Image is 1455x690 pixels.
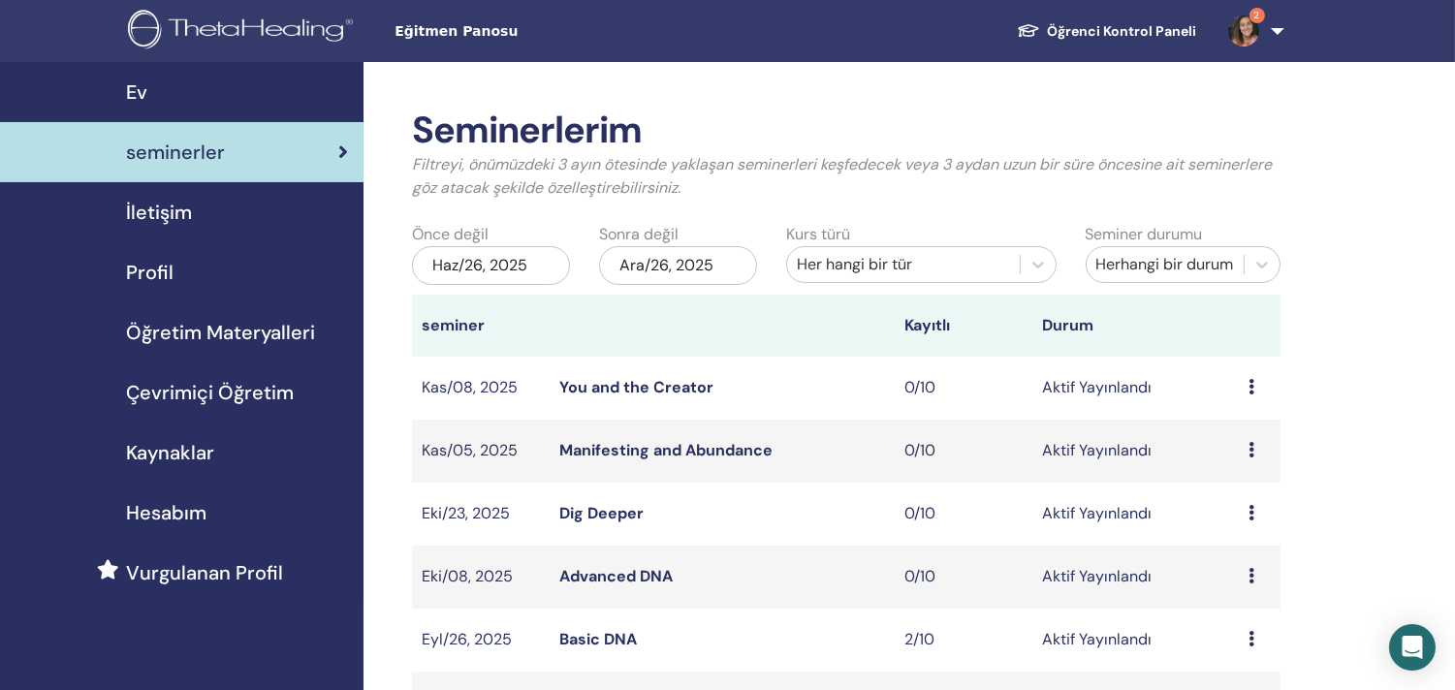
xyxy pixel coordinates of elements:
[559,377,713,397] a: You and the Creator
[412,223,489,246] label: Önce değil
[1032,483,1239,546] td: Aktif Yayınlandı
[797,253,1010,276] div: Her hangi bir tür
[412,295,550,357] th: seminer
[412,609,550,672] td: Eyl/26, 2025
[412,153,1281,200] p: Filtreyi, önümüzdeki 3 ayın ötesinde yaklaşan seminerleri keşfedecek veya 3 aydan uzun bir süre ö...
[559,629,637,649] a: Basic DNA
[1086,223,1203,246] label: Seminer durumu
[599,246,757,285] div: Ara/26, 2025
[126,138,225,167] span: seminerler
[1032,546,1239,609] td: Aktif Yayınlandı
[412,420,550,483] td: Kas/05, 2025
[895,295,1032,357] th: Kayıtlı
[1032,357,1239,420] td: Aktif Yayınlandı
[895,357,1032,420] td: 0/10
[412,246,570,285] div: Haz/26, 2025
[126,558,283,587] span: Vurgulanan Profil
[126,498,206,527] span: Hesabım
[895,420,1032,483] td: 0/10
[126,378,294,407] span: Çevrimiçi Öğretim
[126,78,147,107] span: Ev
[559,440,773,460] a: Manifesting and Abundance
[1389,624,1436,671] div: Open Intercom Messenger
[1096,253,1234,276] div: Herhangi bir durum
[412,109,1281,153] h2: Seminerlerim
[895,546,1032,609] td: 0/10
[395,21,685,42] span: Eğitmen Panosu
[1032,609,1239,672] td: Aktif Yayınlandı
[1032,295,1239,357] th: Durum
[126,258,174,287] span: Profil
[1249,8,1265,23] span: 2
[126,318,315,347] span: Öğretim Materyalleri
[599,223,679,246] label: Sonra değil
[895,609,1032,672] td: 2/10
[1032,420,1239,483] td: Aktif Yayınlandı
[1228,16,1259,47] img: default.jpg
[412,357,550,420] td: Kas/08, 2025
[1001,14,1213,49] a: Öğrenci Kontrol Paneli
[786,223,850,246] label: Kurs türü
[559,566,673,586] a: Advanced DNA
[412,546,550,609] td: Eki/08, 2025
[126,198,192,227] span: İletişim
[895,483,1032,546] td: 0/10
[412,483,550,546] td: Eki/23, 2025
[559,503,644,523] a: Dig Deeper
[1017,22,1040,39] img: graduation-cap-white.svg
[126,438,214,467] span: Kaynaklar
[128,10,360,53] img: logo.png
